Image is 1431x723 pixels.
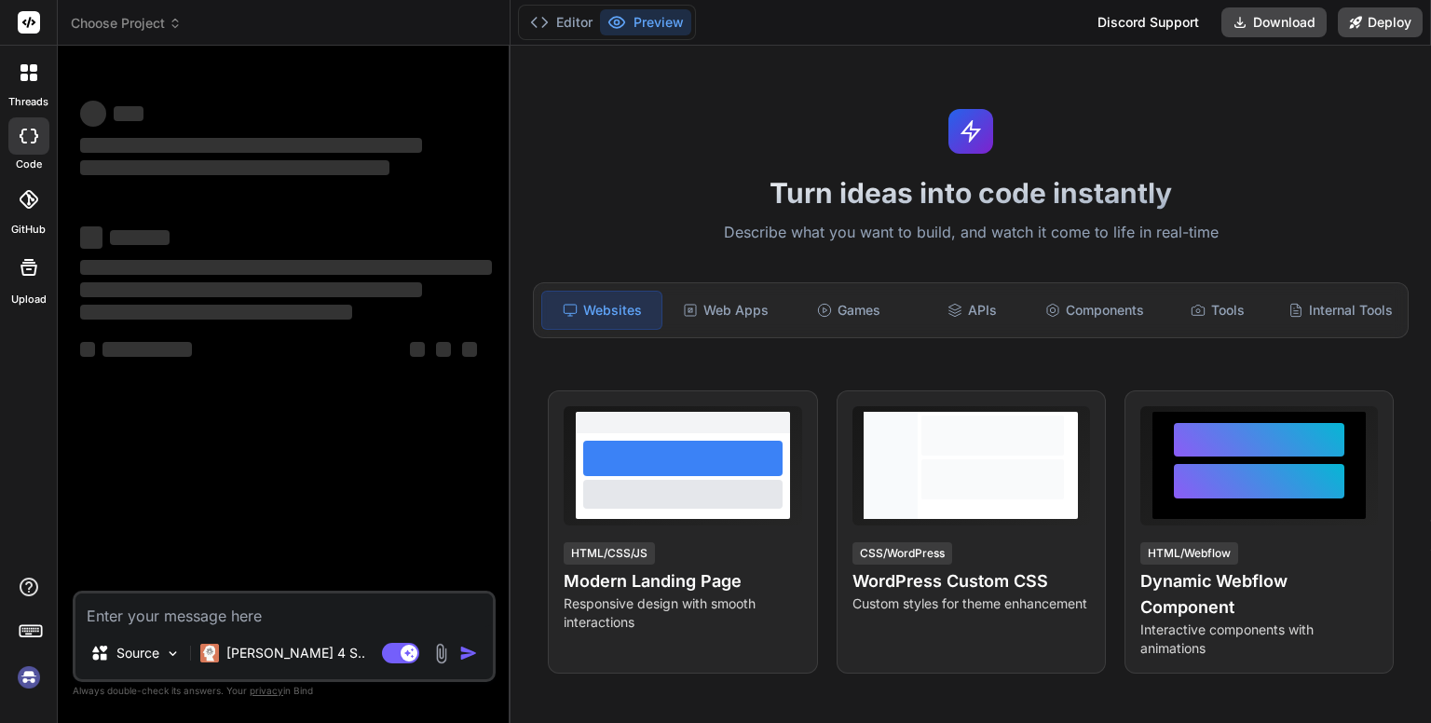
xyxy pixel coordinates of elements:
span: ‌ [410,342,425,357]
span: Choose Project [71,14,182,33]
span: privacy [250,685,283,696]
div: Components [1035,291,1154,330]
div: Games [789,291,908,330]
span: ‌ [80,305,352,320]
div: Websites [541,291,662,330]
span: ‌ [80,101,106,127]
div: HTML/Webflow [1140,542,1238,565]
label: GitHub [11,222,46,238]
h4: Dynamic Webflow Component [1140,568,1378,621]
p: Describe what you want to build, and watch it come to life in real-time [522,221,1420,245]
span: ‌ [110,230,170,245]
h1: Turn ideas into code instantly [522,176,1420,210]
span: ‌ [80,282,422,297]
p: Custom styles for theme enhancement [852,594,1090,613]
div: Web Apps [666,291,785,330]
button: Editor [523,9,600,35]
div: Discord Support [1086,7,1210,37]
span: ‌ [114,106,143,121]
span: ‌ [80,260,492,275]
span: ‌ [436,342,451,357]
span: ‌ [80,138,422,153]
img: icon [459,644,478,662]
p: Source [116,644,159,662]
div: APIs [912,291,1031,330]
h4: WordPress Custom CSS [852,568,1090,594]
img: Pick Models [165,646,181,662]
div: HTML/CSS/JS [564,542,655,565]
p: [PERSON_NAME] 4 S.. [226,644,365,662]
img: attachment [430,643,452,664]
span: ‌ [80,342,95,357]
button: Preview [600,9,691,35]
div: CSS/WordPress [852,542,952,565]
img: Claude 4 Sonnet [200,644,219,662]
span: ‌ [462,342,477,357]
button: Download [1221,7,1327,37]
label: threads [8,94,48,110]
label: code [16,157,42,172]
div: Internal Tools [1281,291,1400,330]
h4: Modern Landing Page [564,568,801,594]
img: signin [13,662,45,693]
label: Upload [11,292,47,307]
div: Tools [1158,291,1277,330]
p: Always double-check its answers. Your in Bind [73,682,496,700]
p: Responsive design with smooth interactions [564,594,801,632]
span: ‌ [80,160,389,175]
p: Interactive components with animations [1140,621,1378,658]
span: ‌ [80,226,102,249]
span: ‌ [102,342,192,357]
button: Deploy [1338,7,1423,37]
